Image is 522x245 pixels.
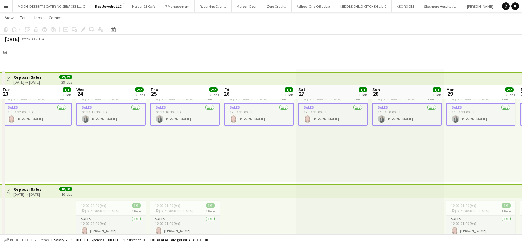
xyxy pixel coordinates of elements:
span: 2/2 [135,87,144,92]
span: Budgeted [10,238,28,242]
div: 1 Job [63,93,71,97]
div: 29 jobs [61,79,72,85]
h3: Repossi Sales [13,74,41,80]
span: Comms [49,15,63,20]
app-card-role: Sales1/115:00-23:00 (8h)[PERSON_NAME] [446,103,515,126]
span: Jobs [33,15,42,20]
h3: Repossi Sales [13,186,41,192]
span: 1/1 [206,203,215,208]
span: 1 Role [206,209,215,213]
app-job-card: 12:00-21:00 (9h)1/1 [GEOGRAPHIC_DATA]1 RoleSales1/112:00-21:00 (9h)[PERSON_NAME] [224,89,294,126]
span: 23 [2,90,10,97]
div: [DATE] [5,36,19,42]
app-job-card: 12:00-21:00 (9h)1/1 [GEOGRAPHIC_DATA]1 RoleSales1/112:00-21:00 (9h)[PERSON_NAME] [76,201,146,237]
span: [GEOGRAPHIC_DATA] [455,209,489,213]
span: 28 [372,90,380,97]
app-card-role: Sales1/112:00-21:00 (9h)[PERSON_NAME] [298,103,368,126]
span: Week 39 [20,37,36,41]
span: Mon [446,87,455,92]
app-job-card: 08:30-16:30 (8h)1/1 [GEOGRAPHIC_DATA]1 RoleSales1/108:30-16:30 (8h)[PERSON_NAME] [76,89,146,126]
app-card-role: Sales1/108:30-16:30 (8h)[PERSON_NAME] [76,103,146,126]
span: 25 [150,90,158,97]
span: Fri [224,87,229,92]
span: 12:00-21:00 (9h) [451,203,476,208]
app-card-role: Sales1/113:00-22:00 (9h)[PERSON_NAME] [2,103,72,126]
app-card-role: Sales1/112:00-21:00 (9h)[PERSON_NAME] [446,216,515,237]
span: 1/1 [285,87,293,92]
app-job-card: 16:00-00:00 (8h) (Mon)1/1 [GEOGRAPHIC_DATA]1 RoleSales1/116:00-00:00 (8h)[PERSON_NAME] [372,89,442,126]
button: Budgeted [3,237,29,243]
div: Salary 7 380.00 DH + Expenses 0.00 DH + Subsistence 0.00 DH = [54,238,208,242]
div: +04 [38,37,44,41]
span: 2/2 [209,87,218,92]
app-job-card: 15:00-23:00 (8h)1/1 [GEOGRAPHIC_DATA]1 RoleSales1/115:00-23:00 (8h)[PERSON_NAME] [446,89,515,126]
button: Skelmore Hospitality [419,0,462,12]
span: Sun [372,87,380,92]
span: [GEOGRAPHIC_DATA] [159,209,193,213]
span: 24 [76,90,85,97]
span: 1/1 [132,203,141,208]
span: 1/1 [433,87,441,92]
div: 2 Jobs [505,93,515,97]
span: Sat [298,87,305,92]
app-job-card: 12:00-21:00 (9h)1/1 [GEOGRAPHIC_DATA]1 RoleSales1/112:00-21:00 (9h)[PERSON_NAME] [298,89,368,126]
div: 2 Jobs [209,93,219,97]
button: Adhoc (One Off Jobs) [292,0,335,12]
span: Total Budgeted 7 380.00 DH [159,238,208,242]
div: 1 Job [359,93,367,97]
app-card-role: Sales1/108:30-16:30 (8h)[PERSON_NAME] [150,103,220,126]
a: Comms [46,14,65,22]
div: [DATE] → [DATE] [13,192,41,197]
button: MOCHI DESSERTS CATERING SERVICES L.L.C [13,0,90,12]
span: 29 [446,90,455,97]
app-job-card: 12:00-21:00 (9h)1/1 [GEOGRAPHIC_DATA]1 RoleSales1/112:00-21:00 (9h)[PERSON_NAME] [446,201,515,237]
span: [GEOGRAPHIC_DATA] [85,209,119,213]
button: KEG ROOM [392,0,419,12]
span: 27 [298,90,305,97]
a: Jobs [31,14,45,22]
button: Recurring Clients [195,0,232,12]
span: 1 Role [132,209,141,213]
app-job-card: 13:00-22:00 (9h)1/1 [GEOGRAPHIC_DATA]1 RoleSales1/113:00-22:00 (9h)[PERSON_NAME] [2,89,72,126]
span: 10/10 [59,187,72,191]
div: [DATE] → [DATE] [13,80,41,85]
span: 1/1 [359,87,367,92]
button: 7 Management [160,0,195,12]
div: 2 Jobs [135,93,145,97]
app-job-card: 08:30-16:30 (8h)1/1 [GEOGRAPHIC_DATA]1 RoleSales1/108:30-16:30 (8h)[PERSON_NAME] [150,89,220,126]
button: Rep Jewelry LLC [90,0,127,12]
span: 1/1 [63,87,71,92]
span: 2/2 [505,87,514,92]
span: Thu [150,87,158,92]
app-card-role: Sales1/112:00-21:00 (9h)[PERSON_NAME] [224,103,294,126]
span: 1 Role [502,209,511,213]
span: 12:00-21:00 (9h) [81,203,106,208]
app-card-role: Sales1/112:00-21:00 (9h)[PERSON_NAME] [150,216,220,237]
span: 26 [224,90,229,97]
span: 29/29 [59,75,72,79]
span: Edit [20,15,27,20]
div: 1 Job [433,93,441,97]
span: View [5,15,14,20]
span: Tue [2,87,10,92]
button: Zero Gravity [262,0,292,12]
a: Edit [17,14,29,22]
a: View [2,14,16,22]
div: 10 jobs [61,191,72,197]
span: 12:00-21:00 (9h) [155,203,180,208]
button: [PERSON_NAME] [462,0,498,12]
button: MIDDLE CHILD KITCHEN L.L.C [335,0,392,12]
app-job-card: 12:00-21:00 (9h)1/1 [GEOGRAPHIC_DATA]1 RoleSales1/112:00-21:00 (9h)[PERSON_NAME] [150,201,220,237]
button: Maroon Door [232,0,262,12]
app-card-role: Sales1/112:00-21:00 (9h)[PERSON_NAME] [76,216,146,237]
